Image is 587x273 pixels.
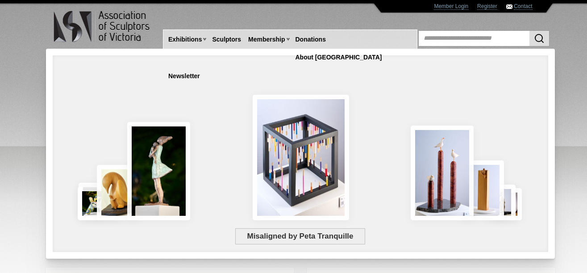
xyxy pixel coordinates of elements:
[463,160,504,220] img: Little Frog. Big Climb
[253,95,349,220] img: Misaligned
[235,228,365,244] span: Misaligned by Peta Tranquille
[514,3,532,10] a: Contact
[534,33,545,44] img: Search
[292,49,386,66] a: About [GEOGRAPHIC_DATA]
[477,3,497,10] a: Register
[292,31,329,48] a: Donations
[434,3,468,10] a: Member Login
[506,4,512,9] img: Contact ASV
[411,126,474,220] img: Rising Tides
[165,68,204,84] a: Newsletter
[245,31,288,48] a: Membership
[53,9,151,44] img: logo.png
[208,31,245,48] a: Sculptors
[165,31,205,48] a: Exhibitions
[127,122,191,220] img: Connection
